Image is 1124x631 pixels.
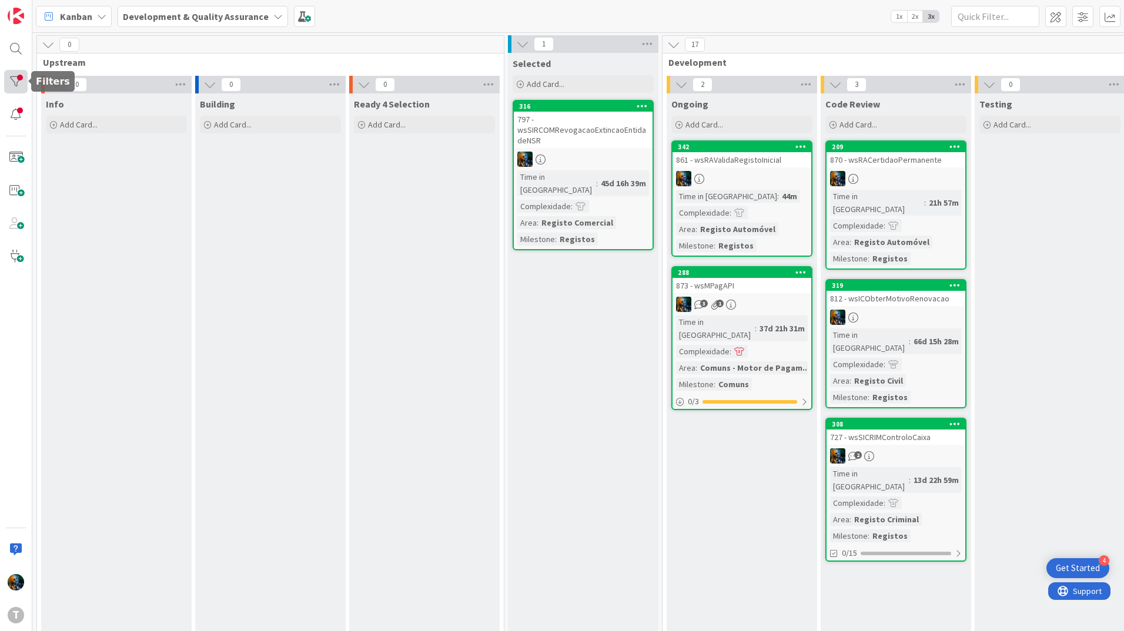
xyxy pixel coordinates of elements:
div: Complexidade [830,219,884,232]
span: Kanban [60,9,92,24]
div: Time in [GEOGRAPHIC_DATA] [830,328,909,354]
div: Time in [GEOGRAPHIC_DATA] [676,315,755,341]
span: 0 / 3 [688,395,699,408]
h5: Filters [36,76,70,87]
span: Add Card... [368,119,406,130]
div: Registos [715,239,757,252]
div: Area [830,236,849,249]
div: JC [673,297,811,312]
div: 316 [519,102,653,110]
div: Milestone [676,239,714,252]
div: T [8,607,24,623]
div: 797 - wsSIRCOMRevogacaoExtincaoEntidadeNSR [514,112,653,148]
span: Building [200,98,235,110]
div: Get Started [1056,562,1100,574]
div: Registo Comercial [538,216,616,229]
div: Time in [GEOGRAPHIC_DATA] [830,190,924,216]
span: : [868,252,869,265]
span: 1x [891,11,907,22]
div: JC [673,171,811,186]
span: : [909,474,911,486]
div: Registos [869,391,911,404]
div: Milestone [517,233,555,246]
div: 342 [678,143,811,151]
a: 342861 - wsRAValidaRegistoInicialJCTime in [GEOGRAPHIC_DATA]:44mComplexidade:Area:Registo Automóv... [671,140,812,257]
div: 0/3 [673,394,811,409]
span: Add Card... [214,119,252,130]
span: : [884,219,885,232]
div: Registos [869,529,911,542]
div: JC [827,171,965,186]
span: : [695,223,697,236]
span: : [849,236,851,249]
div: Area [517,216,537,229]
span: : [849,513,851,526]
span: : [868,391,869,404]
div: Registos [869,252,911,265]
div: Complexidade [676,206,730,219]
div: 727 - wsSICRIMControloCaixa [827,429,965,445]
div: Area [676,361,695,374]
span: Info [46,98,64,110]
span: : [537,216,538,229]
img: Visit kanbanzone.com [8,8,24,24]
div: Registo Automóvel [851,236,932,249]
span: : [924,196,926,209]
div: Time in [GEOGRAPHIC_DATA] [517,170,596,196]
div: Area [830,513,849,526]
span: 3 [847,78,867,92]
div: Time in [GEOGRAPHIC_DATA] [830,467,909,493]
img: JC [830,310,845,325]
span: 17 [685,38,705,52]
b: Development & Quality Assurance [123,11,269,22]
span: : [730,345,731,358]
div: 342861 - wsRAValidaRegistoInicial [673,142,811,167]
div: JC [514,152,653,167]
div: Open Get Started checklist, remaining modules: 4 [1046,558,1109,578]
div: 308 [827,419,965,429]
a: 209870 - wsRACertidaoPermanenteJCTime in [GEOGRAPHIC_DATA]:21h 57mComplexidade:Area:Registo Autom... [825,140,966,270]
span: Upstream [43,56,489,68]
span: Add Card... [993,119,1031,130]
span: Selected [513,58,551,69]
span: : [714,239,715,252]
div: 209870 - wsRACertidaoPermanente [827,142,965,167]
span: 0/15 [842,547,857,559]
div: 209 [832,143,965,151]
span: : [849,374,851,387]
div: 288 [673,267,811,278]
span: Add Card... [527,79,564,89]
div: Milestone [830,252,868,265]
span: : [884,358,885,371]
span: : [695,361,697,374]
span: Ongoing [671,98,708,110]
div: Registo Civil [851,374,906,387]
span: : [571,200,573,213]
span: : [884,496,885,509]
div: JC [827,310,965,325]
div: Time in [GEOGRAPHIC_DATA] [676,190,777,203]
span: Add Card... [839,119,877,130]
span: 0 [67,78,87,92]
div: Area [676,223,695,236]
span: Add Card... [685,119,723,130]
div: Registo Automóvel [697,223,778,236]
img: JC [8,574,24,590]
div: 319 [832,281,965,290]
div: 861 - wsRAValidaRegistoInicial [673,152,811,167]
input: Quick Filter... [951,6,1039,27]
div: JC [827,448,965,464]
span: : [714,378,715,391]
div: Complexidade [676,345,730,358]
div: Complexidade [830,358,884,371]
span: Code Review [825,98,880,110]
div: Milestone [830,391,868,404]
img: JC [676,171,691,186]
div: Comuns - Motor de Pagam... [697,361,812,374]
div: 288873 - wsMPagAPI [673,267,811,293]
div: 342 [673,142,811,152]
div: Milestone [830,529,868,542]
img: JC [676,297,691,312]
div: 288 [678,268,811,277]
span: 2x [907,11,923,22]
